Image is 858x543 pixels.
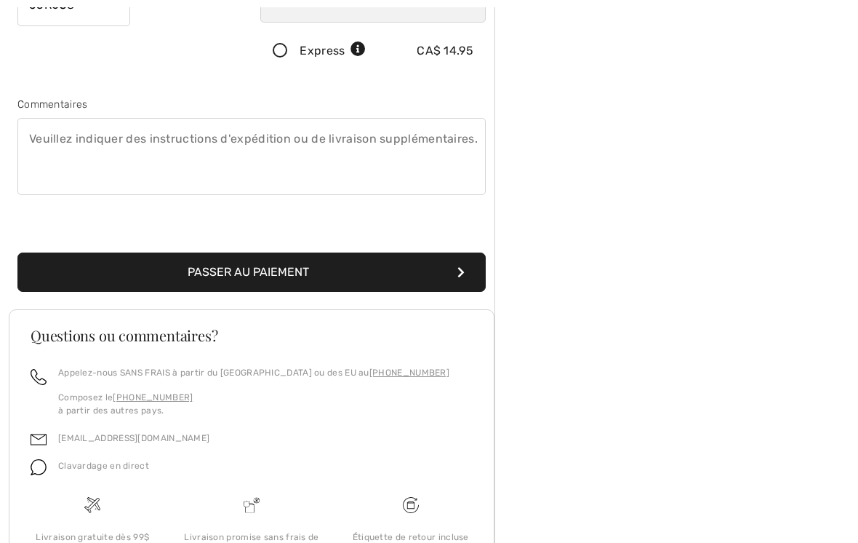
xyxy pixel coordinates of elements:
h3: Questions ou commentaires? [31,328,473,343]
img: Livraison gratuite dès 99$ [84,497,100,513]
p: Appelez-nous SANS FRAIS à partir du [GEOGRAPHIC_DATA] ou des EU au [58,366,449,379]
img: Livraison promise sans frais de dédouanement surprise&nbsp;! [244,497,260,513]
img: Livraison gratuite dès 99$ [403,497,419,513]
p: Composez le à partir des autres pays. [58,391,449,417]
button: Passer au paiement [17,253,486,292]
img: call [31,369,47,385]
span: Clavardage en direct [58,461,149,471]
img: email [31,432,47,448]
a: [EMAIL_ADDRESS][DOMAIN_NAME] [58,433,209,443]
img: chat [31,459,47,475]
div: CA$ 14.95 [417,42,473,60]
div: Commentaires [17,97,486,112]
div: Express [300,42,366,60]
a: [PHONE_NUMBER] [369,368,449,378]
a: [PHONE_NUMBER] [113,392,193,403]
